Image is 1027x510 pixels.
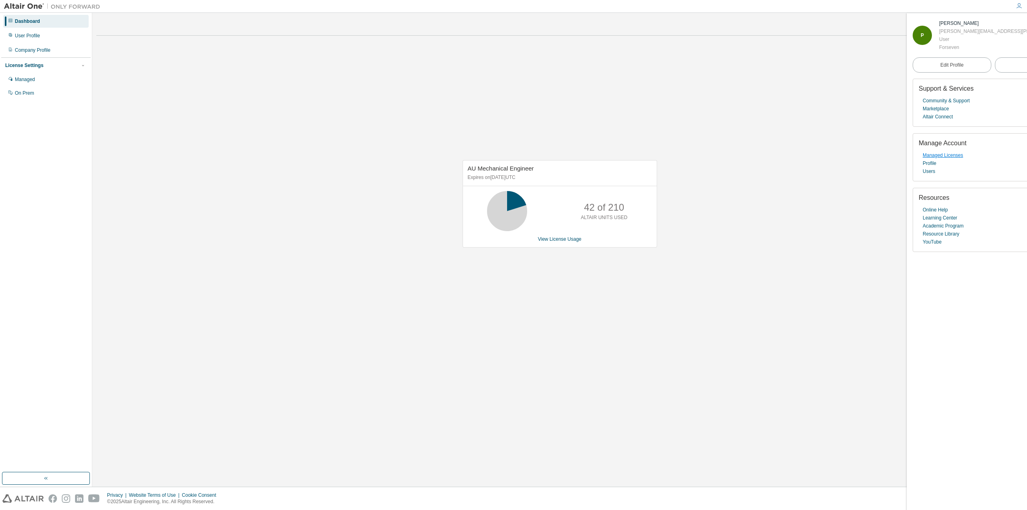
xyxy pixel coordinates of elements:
[75,494,83,503] img: linkedin.svg
[919,140,966,146] span: Manage Account
[2,494,44,503] img: altair_logo.svg
[49,494,57,503] img: facebook.svg
[923,159,936,167] a: Profile
[913,57,991,73] a: Edit Profile
[538,236,582,242] a: View License Usage
[923,214,957,222] a: Learning Center
[923,151,963,159] a: Managed Licenses
[581,214,627,221] p: ALTAIR UNITS USED
[15,47,51,53] div: Company Profile
[921,33,924,38] span: P
[923,97,970,105] a: Community & Support
[919,194,949,201] span: Resources
[107,498,221,505] p: © 2025 Altair Engineering, Inc. All Rights Reserved.
[940,62,964,68] span: Edit Profile
[923,105,949,113] a: Marketplace
[468,174,650,181] p: Expires on [DATE] UTC
[15,18,40,24] div: Dashboard
[107,492,129,498] div: Privacy
[15,33,40,39] div: User Profile
[4,2,104,10] img: Altair One
[468,165,534,172] span: AU Mechanical Engineer
[15,76,35,83] div: Managed
[584,201,624,214] p: 42 of 210
[15,90,34,96] div: On Prem
[923,206,948,214] a: Online Help
[923,230,959,238] a: Resource Library
[88,494,100,503] img: youtube.svg
[923,167,935,175] a: Users
[129,492,182,498] div: Website Terms of Use
[919,85,974,92] span: Support & Services
[182,492,221,498] div: Cookie Consent
[923,222,964,230] a: Academic Program
[923,113,953,121] a: Altair Connect
[923,238,942,246] a: YouTube
[5,62,43,69] div: License Settings
[62,494,70,503] img: instagram.svg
